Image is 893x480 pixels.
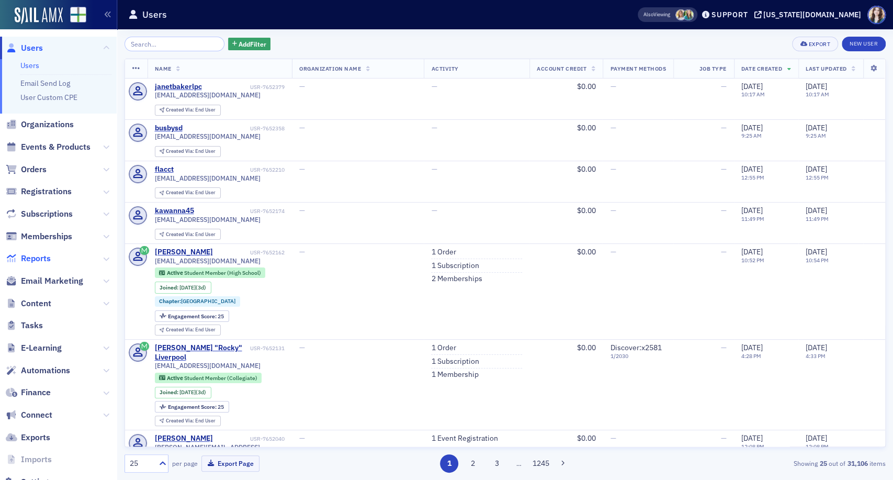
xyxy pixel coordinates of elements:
div: Export [809,41,830,47]
span: — [299,343,305,352]
div: USR-7652358 [184,125,285,132]
span: [DATE] [741,206,763,215]
span: Automations [21,365,70,376]
span: — [721,206,727,215]
a: Chapter:[GEOGRAPHIC_DATA] [159,298,235,305]
time: 12:55 PM [741,174,764,181]
a: Active Student Member (High School) [159,270,261,276]
a: New User [842,37,886,51]
span: Orders [21,164,47,175]
span: Date Created [741,65,782,72]
span: [DATE] [741,123,763,132]
span: — [299,206,305,215]
a: Registrations [6,186,72,197]
a: Active Student Member (Collegiate) [159,374,257,381]
span: [DATE] [741,433,763,443]
span: Created Via : [166,326,195,333]
span: — [721,247,727,256]
a: [PERSON_NAME] [155,248,213,257]
span: Add Filter [239,39,266,49]
span: $0.00 [577,433,595,443]
time: 11:49 PM [806,215,829,222]
span: Activity [431,65,458,72]
span: [DATE] [741,164,763,174]
time: 9:25 AM [741,132,762,139]
span: Organizations [21,119,74,130]
a: 1 Event Registration [431,434,498,443]
div: flacct [155,165,174,174]
span: Helen Oglesby [683,9,694,20]
div: Engagement Score: 25 [155,401,229,412]
a: Exports [6,432,50,443]
span: — [721,164,727,174]
span: Created Via : [166,231,195,238]
button: 1 [440,454,458,473]
span: Engagement Score : [168,312,218,320]
span: Viewing [643,11,670,18]
span: [EMAIL_ADDRESS][DOMAIN_NAME] [155,257,261,265]
span: Account Credit [537,65,586,72]
span: Profile [867,6,886,24]
a: Events & Products [6,141,91,153]
time: 11:49 PM [741,215,764,222]
a: Tasks [6,320,43,331]
div: Active: Active: Student Member (High School) [155,267,266,278]
a: 1 Subscription [431,357,479,366]
a: Organizations [6,119,74,130]
time: 12:55 PM [806,174,829,181]
span: [DATE] [179,388,196,396]
span: — [721,433,727,443]
span: — [431,164,437,174]
div: End User [166,190,216,196]
span: Active [167,269,184,276]
span: [EMAIL_ADDRESS][DOMAIN_NAME] [155,91,261,99]
span: — [610,433,616,443]
span: Active [167,374,184,382]
span: Payment Methods [610,65,666,72]
div: Engagement Score: 25 [155,310,229,322]
span: [DATE] [806,164,827,174]
div: USR-7652131 [250,345,285,352]
span: Created Via : [166,148,195,154]
a: kawanna45 [155,206,194,216]
div: Created Via: End User [155,416,221,427]
time: 10:17 AM [806,91,829,98]
div: Created Via: End User [155,187,221,198]
a: 1 Subscription [431,261,479,271]
label: per page [172,459,198,468]
a: Memberships [6,231,72,242]
div: Joined: 2025-10-03 00:00:00 [155,282,211,293]
div: [PERSON_NAME] [155,434,213,443]
span: Student Member (Collegiate) [184,374,257,382]
time: 4:28 PM [741,352,761,360]
span: $0.00 [577,123,595,132]
span: [EMAIL_ADDRESS][DOMAIN_NAME] [155,362,261,370]
div: [US_STATE][DOMAIN_NAME] [763,10,861,19]
input: Search… [125,37,224,51]
a: busbysd [155,124,183,133]
span: [DATE] [741,82,763,91]
div: janetbakerlpc [155,82,202,92]
span: $0.00 [577,164,595,174]
span: Joined : [160,284,179,291]
a: Automations [6,365,70,376]
h1: Users [142,8,167,21]
div: Showing out of items [639,459,886,468]
div: End User [166,107,216,113]
span: [DATE] [806,433,827,443]
a: 1 Membership [431,370,478,379]
span: — [431,206,437,215]
span: Finance [21,387,51,398]
div: USR-7652040 [214,436,285,442]
span: Registrations [21,186,72,197]
button: 2 [464,454,482,473]
span: $0.00 [577,343,595,352]
span: — [299,247,305,256]
span: $0.00 [577,206,595,215]
span: [DATE] [806,123,827,132]
span: — [610,247,616,256]
span: [DATE] [806,206,827,215]
div: (3d) [179,389,206,396]
span: Memberships [21,231,72,242]
span: Created Via : [166,106,195,113]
